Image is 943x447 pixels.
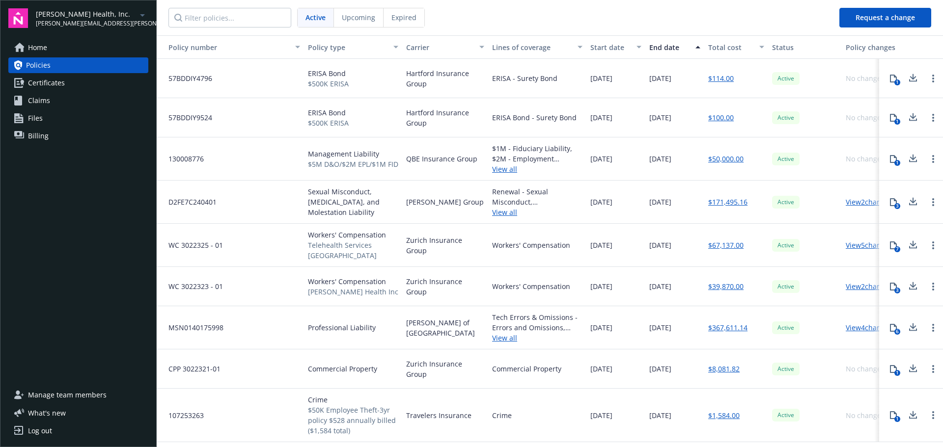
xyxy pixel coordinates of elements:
div: 1 [894,370,900,376]
button: 7 [884,236,903,255]
div: Tech Errors & Omissions - Errors and Omissions, General Liability, Cyber Liability, Commercial Au... [492,312,582,333]
span: [DATE] [649,240,671,250]
span: Home [28,40,47,55]
span: Certificates [28,75,65,91]
span: Hartford Insurance Group [406,68,484,89]
a: Open options [927,196,939,208]
span: [DATE] [590,364,612,374]
a: Open options [927,322,939,334]
div: 1 [894,119,900,125]
span: [DATE] [649,112,671,123]
div: Lines of coverage [492,42,572,53]
span: Crime [308,394,398,405]
span: [DATE] [649,364,671,374]
span: Hartford Insurance Group [406,107,484,128]
span: [DATE] [649,73,671,83]
a: View all [492,333,582,343]
span: [PERSON_NAME] Health, Inc. [36,9,137,19]
span: 57BDDIY4796 [161,73,212,83]
button: 3 [884,277,903,296]
button: Lines of coverage [488,35,586,59]
input: Filter policies... [168,8,291,27]
div: Total cost [708,42,753,53]
span: [PERSON_NAME] Health Inc [308,287,398,297]
span: 57BDDIY9524 [161,112,212,123]
span: Files [28,110,43,126]
div: Policy changes [846,42,899,53]
div: No changes [846,112,885,123]
div: 7 [894,246,900,252]
span: Sexual Misconduct, [MEDICAL_DATA], and Molestation Liability [308,186,398,217]
span: Upcoming [342,12,375,23]
a: View all [492,164,582,174]
span: [DATE] [590,240,612,250]
a: Manage team members [8,387,148,403]
span: $5M D&O/$2M EPL/$1M FID [308,159,398,169]
button: 1 [884,359,903,379]
span: Billing [28,128,49,144]
span: Expired [391,12,416,23]
button: 6 [884,318,903,338]
a: $114.00 [708,73,734,83]
a: Open options [927,112,939,124]
a: View 2 changes [846,197,892,207]
span: WC 3022323 - 01 [161,281,223,291]
button: Request a change [839,8,931,27]
span: Active [776,323,796,332]
button: End date [645,35,704,59]
div: ERISA - Surety Bond [492,73,557,83]
span: $500K ERISA [308,79,349,89]
a: Policies [8,57,148,73]
span: [DATE] [590,281,612,291]
div: Policy type [308,42,388,53]
span: Travelers Insurance [406,410,471,421]
a: Open options [927,73,939,84]
button: Policy type [304,35,402,59]
div: 1 [894,79,900,85]
span: [PERSON_NAME] of [GEOGRAPHIC_DATA] [406,317,484,338]
span: CPP 3022321-01 [161,364,221,374]
a: View all [492,207,582,217]
span: What ' s new [28,408,66,418]
span: ERISA Bond [308,107,349,118]
div: 1 [894,416,900,422]
a: $39,870.00 [708,281,744,291]
div: 3 [894,288,900,293]
span: Policies [26,57,51,73]
a: $171,495.16 [708,197,748,207]
span: Telehealth Services [GEOGRAPHIC_DATA] [308,240,398,261]
span: Active [776,198,796,207]
span: [DATE] [649,322,671,333]
span: [DATE] [590,154,612,164]
a: Certificates [8,75,148,91]
span: 107253263 [161,410,204,421]
span: [DATE] [590,112,612,123]
div: No changes [846,73,885,83]
span: [PERSON_NAME][EMAIL_ADDRESS][PERSON_NAME][DOMAIN_NAME] [36,19,137,28]
span: [DATE] [649,197,671,207]
span: [DATE] [649,410,671,421]
div: No changes [846,410,885,421]
span: Workers' Compensation [308,230,398,240]
a: Open options [927,153,939,165]
button: What's new [8,408,82,418]
span: $500K ERISA [308,118,349,128]
button: Status [768,35,842,59]
span: MSN0140175998 [161,322,223,333]
a: Home [8,40,148,55]
a: Open options [927,281,939,292]
span: [PERSON_NAME] Group [406,197,484,207]
span: QBE Insurance Group [406,154,477,164]
span: [DATE] [590,410,612,421]
span: Active [776,282,796,291]
span: Management Liability [308,149,398,159]
div: Commercial Property [492,364,561,374]
div: Workers' Compensation [492,281,570,291]
a: $50,000.00 [708,154,744,164]
button: 1 [884,69,903,88]
span: Zurich Insurance Group [406,235,484,256]
span: Active [776,411,796,420]
a: Files [8,110,148,126]
span: ERISA Bond [308,68,349,79]
button: [PERSON_NAME] Health, Inc.[PERSON_NAME][EMAIL_ADDRESS][PERSON_NAME][DOMAIN_NAME]arrowDropDown [36,8,148,28]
